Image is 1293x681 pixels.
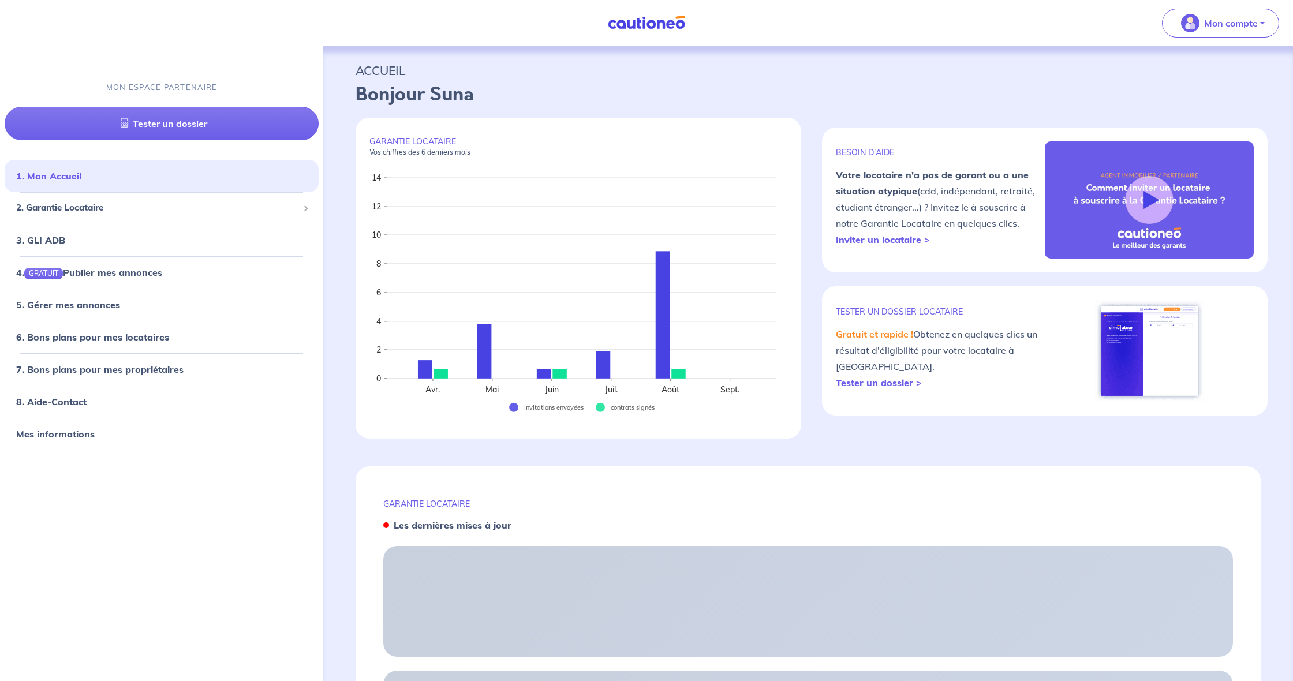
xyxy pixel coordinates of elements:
[604,384,618,395] text: Juil.
[5,197,319,219] div: 2. Garantie Locataire
[5,293,319,316] div: 5. Gérer mes annonces
[376,287,381,298] text: 6
[662,384,680,395] text: Août
[5,164,319,188] div: 1. Mon Accueil
[1095,300,1204,402] img: simulateur.png
[16,299,120,310] a: 5. Gérer mes annonces
[1204,16,1258,30] p: Mon compte
[836,377,922,388] a: Tester un dossier >
[16,396,87,407] a: 8. Aide-Contact
[394,519,511,531] strong: Les dernières mises à jour
[836,167,1045,248] p: (cdd, indépendant, retraité, étudiant étranger...) ? Invitez le à souscrire à notre Garantie Loca...
[16,234,65,246] a: 3. GLI ADB
[376,259,381,269] text: 8
[5,229,319,252] div: 3. GLI ADB
[426,384,440,395] text: Avr.
[356,81,1261,108] p: Bonjour Suna
[16,331,169,343] a: 6. Bons plans pour mes locataires
[376,373,381,384] text: 0
[356,60,1261,81] p: ACCUEIL
[836,234,930,245] a: Inviter un locataire >
[16,201,298,215] span: 2. Garantie Locataire
[16,170,81,182] a: 1. Mon Accueil
[5,107,319,140] a: Tester un dossier
[369,148,470,156] em: Vos chiffres des 6 derniers mois
[16,364,184,375] a: 7. Bons plans pour mes propriétaires
[721,384,740,395] text: Sept.
[5,325,319,349] div: 6. Bons plans pour mes locataires
[376,345,381,355] text: 2
[5,422,319,446] div: Mes informations
[836,306,1045,317] p: TESTER un dossier locataire
[383,499,1233,509] p: GARANTIE LOCATAIRE
[5,358,319,381] div: 7. Bons plans pour mes propriétaires
[836,147,1045,158] p: BESOIN D'AIDE
[1045,141,1254,259] img: video-gli-new-none.jpg
[16,267,162,278] a: 4.GRATUITPublier mes annonces
[372,201,381,212] text: 12
[836,169,1029,197] strong: Votre locataire n'a pas de garant ou a une situation atypique
[5,390,319,413] div: 8. Aide-Contact
[5,261,319,284] div: 4.GRATUITPublier mes annonces
[603,16,690,30] img: Cautioneo
[376,316,381,327] text: 4
[16,428,95,440] a: Mes informations
[836,326,1045,391] p: Obtenez en quelques clics un résultat d'éligibilité pour votre locataire à [GEOGRAPHIC_DATA].
[372,230,381,240] text: 10
[836,328,913,340] em: Gratuit et rapide !
[106,82,218,93] p: MON ESPACE PARTENAIRE
[1181,14,1199,32] img: illu_account_valid_menu.svg
[544,384,559,395] text: Juin
[372,173,381,183] text: 14
[486,384,499,395] text: Mai
[1162,9,1279,38] button: illu_account_valid_menu.svgMon compte
[369,136,787,157] p: GARANTIE LOCATAIRE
